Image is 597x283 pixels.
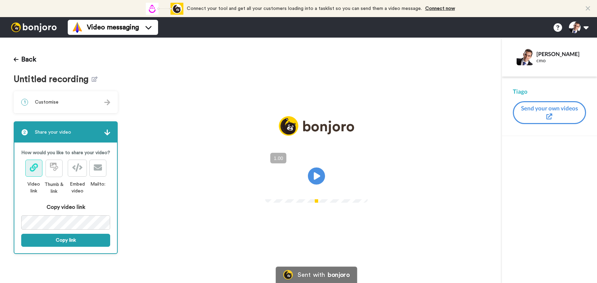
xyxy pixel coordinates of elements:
img: Profile Image [517,49,533,65]
button: Copy link [21,234,110,247]
img: vm-color.svg [72,22,83,33]
span: Share your video [35,129,71,136]
a: Connect now [425,6,455,11]
button: Send your own videos [513,101,586,124]
img: arrow.svg [104,99,110,105]
button: Back [14,51,36,68]
img: bj-logo-header-white.svg [8,23,60,32]
div: 1Customise [14,91,118,113]
span: Video messaging [87,23,139,32]
div: bonjoro [328,272,350,278]
img: Full screen [355,186,362,193]
span: 1 [21,99,28,106]
div: [PERSON_NAME] [536,51,586,57]
div: cmo [536,58,586,64]
a: Bonjoro LogoSent withbonjoro [276,267,357,283]
img: logo_full.png [279,116,354,136]
div: Embed video [65,181,89,194]
span: Untitled recording [14,75,92,84]
span: Customise [35,99,59,106]
span: Connect your tool and get all your customers loading into a tasklist so you can send them a video... [187,6,422,11]
span: 2 [21,129,28,136]
img: Bonjoro Logo [283,270,293,280]
div: Copy video link [21,203,110,211]
div: Mailto: [89,181,106,188]
div: animation [146,3,183,15]
img: arrow.svg [104,130,110,135]
div: Thumb & link [42,181,65,195]
div: Tiago [513,87,586,96]
div: Video link [25,181,43,194]
div: Sent with [298,272,325,278]
p: How would you like to share your video? [21,149,110,156]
